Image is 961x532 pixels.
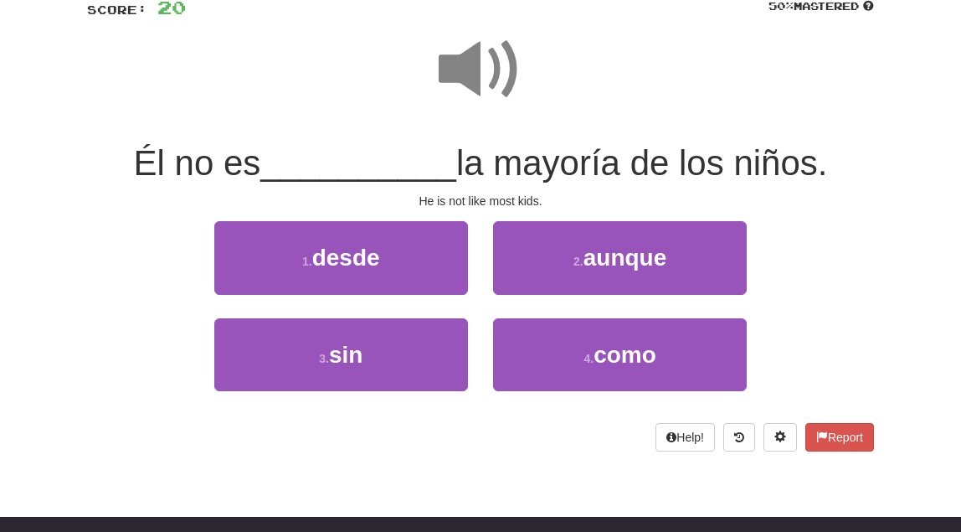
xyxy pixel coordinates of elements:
span: Score: [87,3,147,17]
small: 1 . [302,255,312,268]
button: 3.sin [214,318,468,391]
small: 3 . [319,352,329,365]
small: 2 . [573,255,583,268]
span: la mayoría de los niños. [456,143,828,183]
span: __________ [260,143,456,183]
button: Help! [655,423,715,452]
span: sin [329,342,362,368]
span: aunque [583,245,667,271]
button: 2.aunque [493,221,747,294]
button: Round history (alt+y) [723,423,755,452]
span: Él no es [134,143,261,183]
span: desde [312,245,380,271]
button: 1.desde [214,221,468,294]
small: 4 . [583,352,594,365]
div: He is not like most kids. [87,193,874,209]
button: Report [805,423,874,452]
span: como [594,342,656,368]
button: 4.como [493,318,747,391]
